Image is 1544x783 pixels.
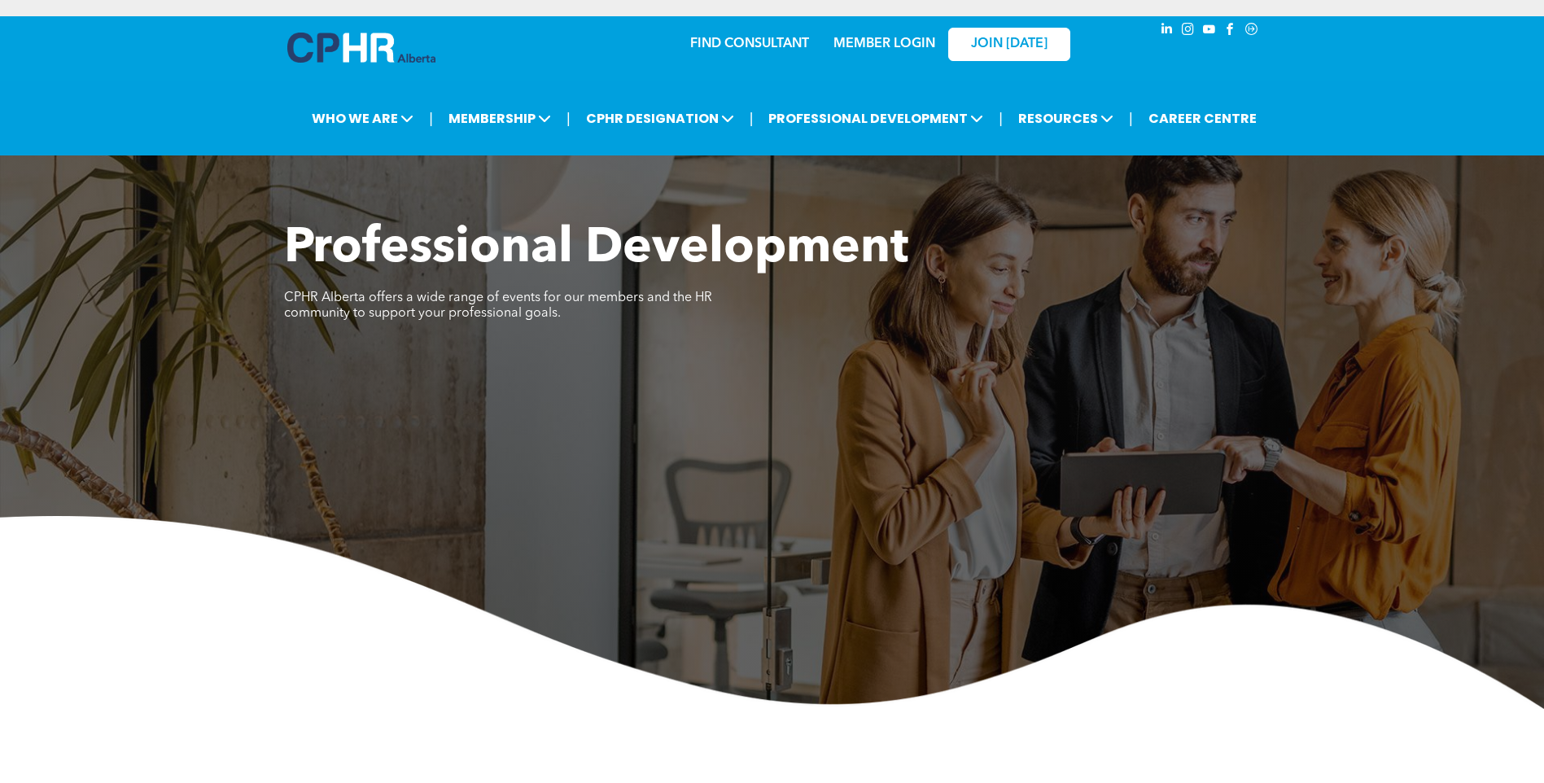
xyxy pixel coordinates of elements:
span: PROFESSIONAL DEVELOPMENT [763,103,988,133]
a: CAREER CENTRE [1144,103,1262,133]
span: CPHR Alberta offers a wide range of events for our members and the HR community to support your p... [284,291,712,320]
li: | [750,102,754,135]
span: CPHR DESIGNATION [581,103,739,133]
img: A blue and white logo for cp alberta [287,33,435,63]
li: | [429,102,433,135]
a: youtube [1201,20,1218,42]
span: JOIN [DATE] [971,37,1048,52]
span: WHO WE ARE [307,103,418,133]
a: MEMBER LOGIN [833,37,935,50]
span: RESOURCES [1013,103,1118,133]
li: | [1129,102,1133,135]
a: facebook [1222,20,1240,42]
span: Professional Development [284,225,908,273]
a: Social network [1243,20,1261,42]
a: linkedin [1158,20,1176,42]
a: FIND CONSULTANT [690,37,809,50]
li: | [566,102,571,135]
li: | [999,102,1003,135]
a: instagram [1179,20,1197,42]
a: JOIN [DATE] [948,28,1070,61]
span: MEMBERSHIP [444,103,556,133]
